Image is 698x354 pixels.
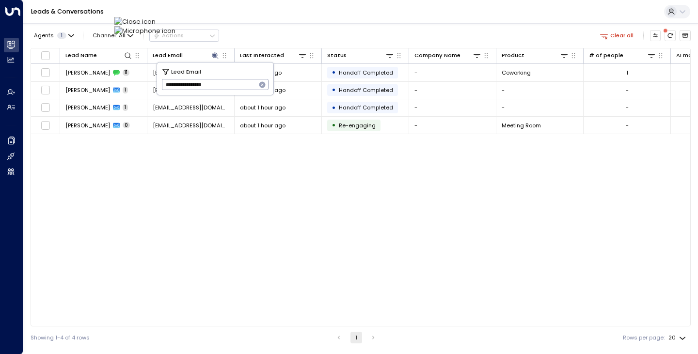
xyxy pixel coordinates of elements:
span: Toggle select row [41,68,50,77]
div: Lead Name [65,51,97,60]
span: about 1 hour ago [240,104,286,111]
button: Channel:All [90,30,137,41]
td: - [409,82,496,99]
div: Showing 1-4 of 4 rows [31,334,90,342]
div: Lead Email [153,51,183,60]
div: Lead Email [153,51,220,60]
span: Toggle select row [41,103,50,112]
span: Channel: [90,30,137,41]
span: stmotion7@gmail.com [153,86,229,94]
div: Company Name [414,51,460,60]
span: 1 [123,104,128,111]
span: Handoff Completed [339,86,393,94]
div: Company Name [414,51,481,60]
td: - [496,99,584,116]
span: All [119,32,126,39]
span: Sean Doe [65,86,110,94]
div: • [332,101,336,114]
span: 1 [123,87,128,93]
label: Rows per page: [623,334,665,342]
div: Last Interacted [240,51,284,60]
a: Leads & Conversations [31,7,104,15]
span: 1 [57,32,66,39]
div: • [332,119,336,132]
div: - [626,122,629,129]
div: Last Interacted [240,51,307,60]
span: Agents [34,33,54,38]
span: Lead Email [171,67,201,76]
span: Toggle select all [41,51,50,61]
span: stmotion7@gmail.com [153,104,229,111]
div: Status [327,51,347,60]
div: Lead Name [65,51,132,60]
div: - [626,104,629,111]
td: - [409,99,496,116]
button: Actions [149,30,219,41]
span: Handoff Completed [339,104,393,111]
span: Sean Doe [65,122,110,129]
span: There are new threads available. Refresh the grid to view the latest updates. [665,30,676,41]
span: Handoff Completed [339,69,393,77]
span: Sean Doe [65,69,110,77]
nav: pagination navigation [333,332,380,343]
span: 0 [123,122,130,129]
span: Toggle select row [41,85,50,95]
div: 20 [668,332,688,344]
td: - [409,64,496,81]
span: Coworking [502,69,531,77]
span: stmotion7@gmail.com [153,122,229,129]
span: Meeting Room [502,122,541,129]
span: Sean Doe [65,104,110,111]
td: - [409,117,496,134]
div: Product [502,51,524,60]
img: Microphone icon [114,26,175,35]
span: Trigger [339,122,376,129]
div: Button group with a nested menu [149,30,219,41]
div: Actions [153,32,184,39]
button: page 1 [350,332,362,343]
div: - [626,86,629,94]
img: Close icon [114,17,175,26]
div: # of people [589,51,656,60]
button: Agents1 [31,30,77,41]
span: 11 [123,69,129,76]
div: Product [502,51,569,60]
span: stmotion7@gmail.com [153,69,229,77]
td: - [496,82,584,99]
button: Clear all [597,30,637,41]
div: Status [327,51,394,60]
div: # of people [589,51,623,60]
button: Archived Leads [680,30,691,41]
div: • [332,66,336,79]
div: 1 [626,69,628,77]
button: Customize [650,30,661,41]
span: Toggle select row [41,121,50,130]
span: about 1 hour ago [240,122,286,129]
div: • [332,83,336,96]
